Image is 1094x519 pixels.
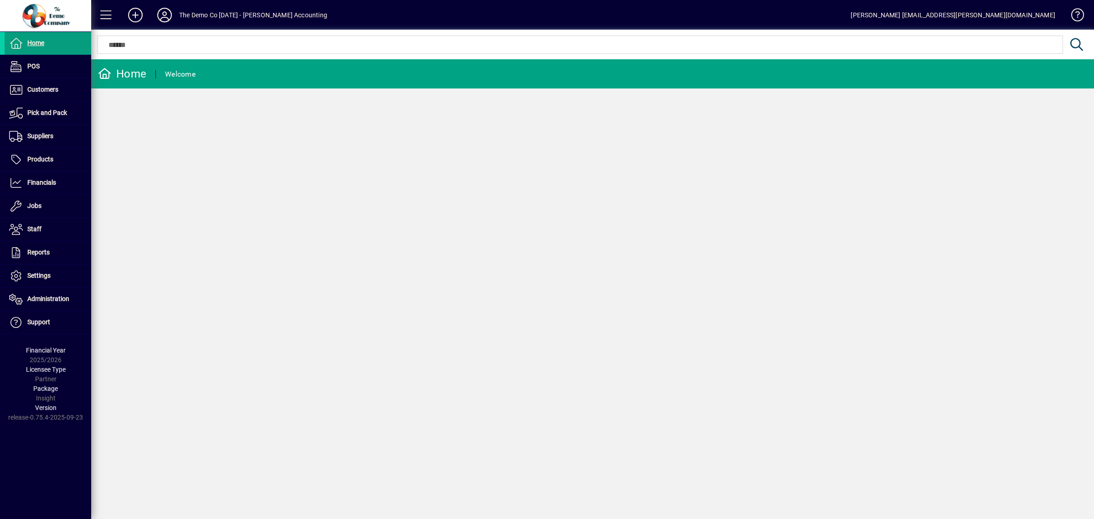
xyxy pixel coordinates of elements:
[5,195,91,218] a: Jobs
[98,67,146,81] div: Home
[27,249,50,256] span: Reports
[27,62,40,70] span: POS
[5,125,91,148] a: Suppliers
[5,241,91,264] a: Reports
[26,347,66,354] span: Financial Year
[27,132,53,140] span: Suppliers
[165,67,196,82] div: Welcome
[27,109,67,116] span: Pick and Pack
[27,39,44,47] span: Home
[5,265,91,287] a: Settings
[5,311,91,334] a: Support
[27,225,41,233] span: Staff
[5,78,91,101] a: Customers
[5,55,91,78] a: POS
[5,218,91,241] a: Staff
[27,295,69,302] span: Administration
[35,404,57,411] span: Version
[5,102,91,125] a: Pick and Pack
[27,202,41,209] span: Jobs
[27,272,51,279] span: Settings
[27,318,50,326] span: Support
[27,86,58,93] span: Customers
[5,171,91,194] a: Financials
[5,288,91,311] a: Administration
[5,148,91,171] a: Products
[1064,2,1083,31] a: Knowledge Base
[179,8,327,22] div: The Demo Co [DATE] - [PERSON_NAME] Accounting
[121,7,150,23] button: Add
[26,366,66,373] span: Licensee Type
[27,156,53,163] span: Products
[27,179,56,186] span: Financials
[851,8,1055,22] div: [PERSON_NAME] [EMAIL_ADDRESS][PERSON_NAME][DOMAIN_NAME]
[33,385,58,392] span: Package
[150,7,179,23] button: Profile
